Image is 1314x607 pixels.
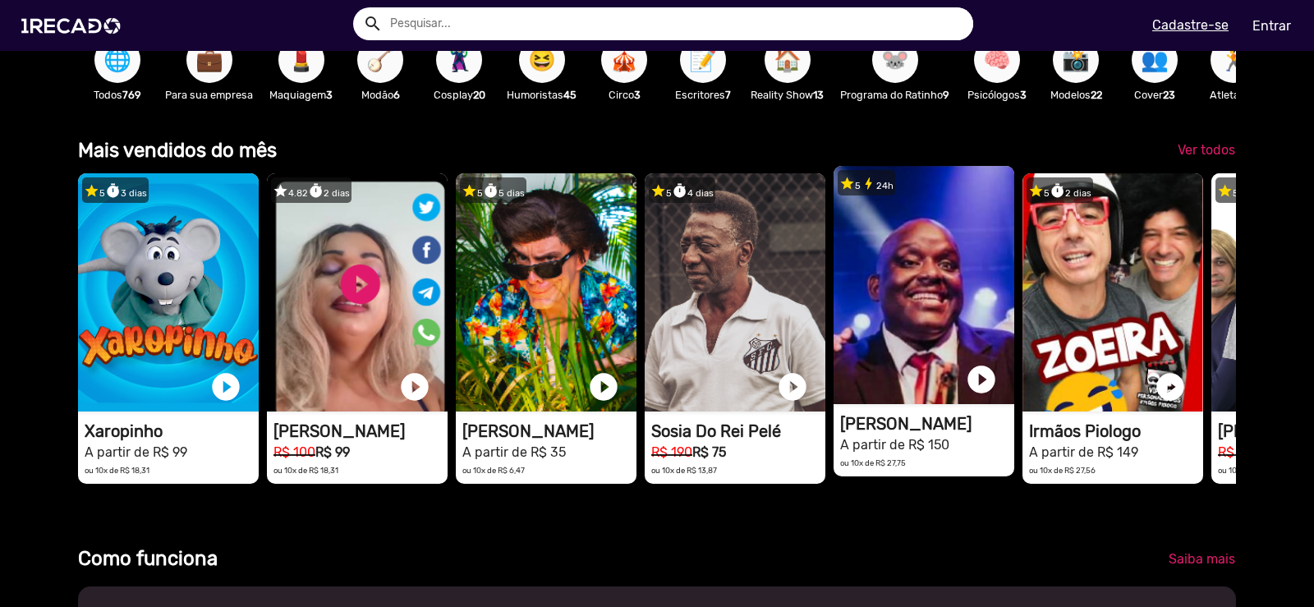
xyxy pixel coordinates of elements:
[593,87,655,103] p: Circo
[634,89,641,101] b: 3
[349,87,411,103] p: Modão
[326,89,333,101] b: 3
[751,87,824,103] p: Reality Show
[834,166,1014,404] video: 1RECADO vídeos dedicados para fãs e empresas
[1141,37,1169,83] span: 👥
[651,444,692,460] small: R$ 190
[1053,37,1099,83] button: 📸
[1178,142,1235,158] span: Ver todos
[315,444,350,460] b: R$ 99
[563,89,577,101] b: 45
[983,37,1011,83] span: 🧠
[462,444,566,460] small: A partir de R$ 35
[1163,89,1175,101] b: 23
[840,458,906,467] small: ou 10x de R$ 27,75
[85,466,149,475] small: ou 10x de R$ 18,31
[1202,87,1265,103] p: Atletas
[651,421,825,441] h1: Sosia Do Rei Pelé
[645,173,825,412] video: 1RECADO vídeos dedicados para fãs e empresas
[209,370,242,403] a: play_circle_filled
[363,14,383,34] mat-icon: Example home icon
[78,139,277,162] b: Mais vendidos do mês
[378,7,973,40] input: Pesquisar...
[86,87,149,103] p: Todos
[78,173,259,412] video: 1RECADO vídeos dedicados para fãs e empresas
[651,466,717,475] small: ou 10x de R$ 13,87
[473,89,485,101] b: 20
[357,8,386,37] button: Example home icon
[1029,466,1096,475] small: ou 10x de R$ 27,56
[267,173,448,412] video: 1RECADO vídeos dedicados para fãs e empresas
[1211,37,1257,83] button: 🏃
[1029,421,1203,441] h1: Irmãos Piologo
[1218,444,1254,460] small: R$ 40
[398,370,431,403] a: play_circle_filled
[273,466,338,475] small: ou 10x de R$ 18,31
[1123,87,1186,103] p: Cover
[1242,11,1302,40] a: Entrar
[765,37,811,83] button: 🏠
[692,444,726,460] b: R$ 75
[813,89,824,101] b: 13
[78,547,218,570] b: Como funciona
[273,444,315,460] small: R$ 100
[1169,551,1235,567] span: Saiba mais
[1091,89,1102,101] b: 22
[1062,37,1090,83] span: 📸
[881,37,909,83] span: 🐭
[85,421,259,441] h1: Xaropinho
[776,370,809,403] a: play_circle_filled
[165,87,253,103] p: Para sua empresa
[965,363,998,396] a: play_circle_filled
[456,173,636,412] video: 1RECADO vídeos dedicados para fãs e empresas
[507,87,577,103] p: Humoristas
[680,37,726,83] button: 📝
[974,37,1020,83] button: 🧠
[1154,370,1187,403] a: play_circle_filled
[587,370,620,403] a: play_circle_filled
[725,89,731,101] b: 7
[1022,173,1203,412] video: 1RECADO vídeos dedicados para fãs e empresas
[840,437,949,453] small: A partir de R$ 150
[1152,17,1229,33] u: Cadastre-se
[840,87,949,103] p: Programa do Ratinho
[1155,545,1248,574] a: Saiba mais
[943,89,949,101] b: 9
[840,414,1014,434] h1: [PERSON_NAME]
[672,87,734,103] p: Escritores
[462,421,636,441] h1: [PERSON_NAME]
[273,421,448,441] h1: [PERSON_NAME]
[462,466,525,475] small: ou 10x de R$ 6,47
[122,89,141,101] b: 769
[1220,37,1247,83] span: 🏃
[1132,37,1178,83] button: 👥
[1020,89,1027,101] b: 3
[1218,466,1280,475] small: ou 10x de R$ 3,70
[85,444,187,460] small: A partir de R$ 99
[1045,87,1107,103] p: Modelos
[1029,444,1138,460] small: A partir de R$ 149
[872,37,918,83] button: 🐭
[689,37,717,83] span: 📝
[428,87,490,103] p: Cosplay
[393,89,400,101] b: 6
[269,87,333,103] p: Maquiagem
[774,37,802,83] span: 🏠
[966,87,1028,103] p: Psicólogos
